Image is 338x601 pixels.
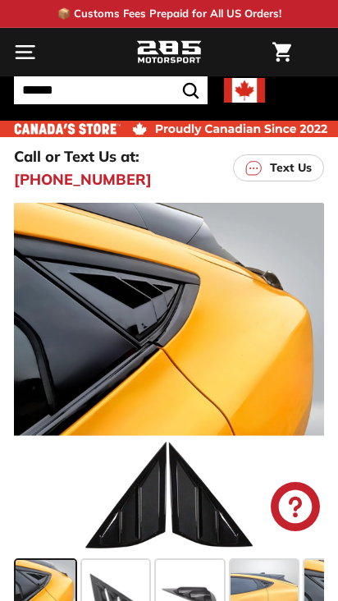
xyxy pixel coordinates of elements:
[270,159,312,177] p: Text Us
[264,29,299,76] a: Cart
[266,482,325,535] inbox-online-store-chat: Shopify online store chat
[57,6,281,22] p: 📦 Customs Fees Prepaid for All US Orders!
[14,76,208,104] input: Search
[136,39,202,67] img: Logo_285_Motorsport_areodynamics_components
[233,154,324,181] a: Text Us
[14,168,152,190] a: [PHONE_NUMBER]
[14,145,139,167] p: Call or Text Us at:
